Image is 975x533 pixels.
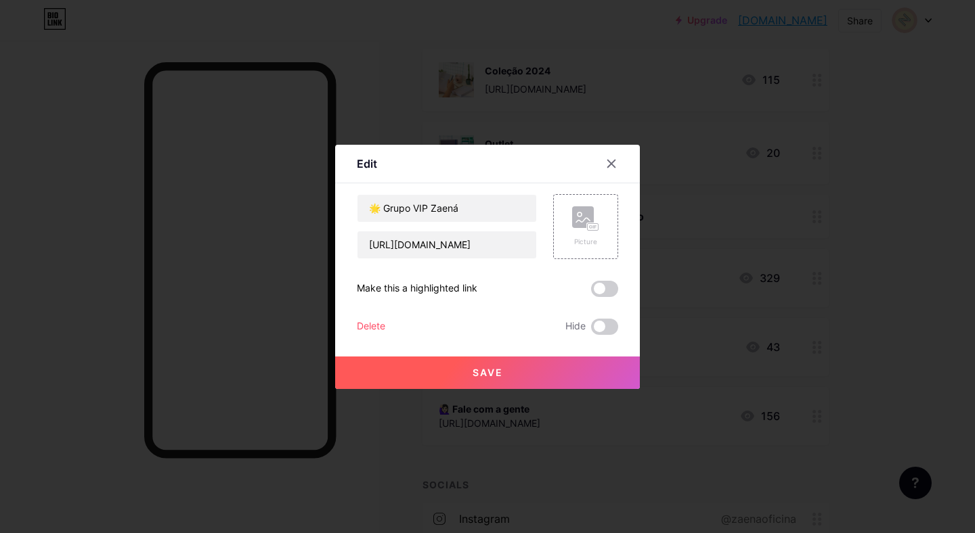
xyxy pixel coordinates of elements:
[473,367,503,378] span: Save
[572,237,599,247] div: Picture
[335,356,640,389] button: Save
[565,319,586,335] span: Hide
[357,195,536,222] input: Title
[357,319,385,335] div: Delete
[357,231,536,258] input: URL
[357,156,377,172] div: Edit
[357,281,477,297] div: Make this a highlighted link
